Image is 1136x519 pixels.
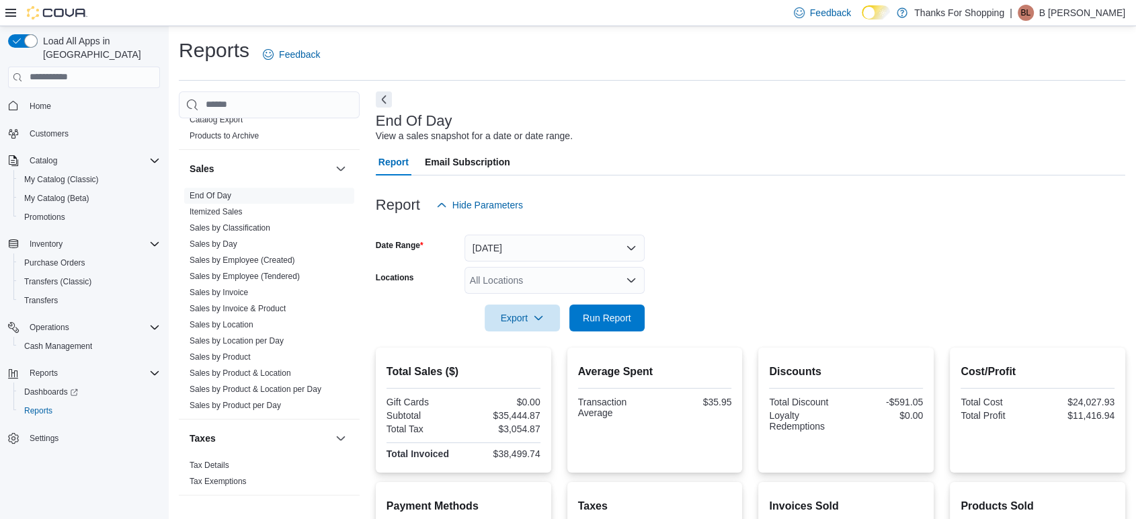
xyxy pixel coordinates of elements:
[19,274,97,290] a: Transfers (Classic)
[27,6,87,19] img: Cova
[190,476,247,487] span: Tax Exemptions
[19,292,63,309] a: Transfers
[24,174,99,185] span: My Catalog (Classic)
[24,295,58,306] span: Transfers
[19,209,160,225] span: Promotions
[179,112,360,149] div: Products
[13,291,165,310] button: Transfers
[190,400,281,411] span: Sales by Product per Day
[3,151,165,170] button: Catalog
[30,433,58,444] span: Settings
[190,319,253,330] span: Sales by Location
[24,430,160,446] span: Settings
[961,410,1034,421] div: Total Profit
[30,368,58,378] span: Reports
[13,272,165,291] button: Transfers (Classic)
[24,405,52,416] span: Reports
[376,91,392,108] button: Next
[19,292,160,309] span: Transfers
[387,364,540,380] h2: Total Sales ($)
[333,430,349,446] button: Taxes
[13,170,165,189] button: My Catalog (Classic)
[849,410,923,421] div: $0.00
[387,424,460,434] div: Total Tax
[378,149,409,175] span: Report
[24,97,160,114] span: Home
[578,397,652,418] div: Transaction Average
[431,192,528,218] button: Hide Parameters
[961,498,1114,514] h2: Products Sold
[1039,5,1125,21] p: B [PERSON_NAME]
[190,477,247,486] a: Tax Exemptions
[13,383,165,401] a: Dashboards
[190,190,231,201] span: End Of Day
[333,161,349,177] button: Sales
[190,385,321,394] a: Sales by Product & Location per Day
[376,197,420,213] h3: Report
[38,34,160,61] span: Load All Apps in [GEOGRAPHIC_DATA]
[24,236,68,252] button: Inventory
[190,287,248,298] span: Sales by Invoice
[13,253,165,272] button: Purchase Orders
[24,365,160,381] span: Reports
[30,155,57,166] span: Catalog
[24,387,78,397] span: Dashboards
[24,319,75,335] button: Operations
[3,428,165,448] button: Settings
[24,365,63,381] button: Reports
[466,424,540,434] div: $3,054.87
[30,239,63,249] span: Inventory
[626,275,637,286] button: Open list of options
[769,397,843,407] div: Total Discount
[578,364,732,380] h2: Average Spent
[190,114,243,125] span: Catalog Export
[190,272,300,281] a: Sales by Employee (Tendered)
[466,448,540,459] div: $38,499.74
[3,124,165,143] button: Customers
[466,397,540,407] div: $0.00
[24,153,160,169] span: Catalog
[19,171,160,188] span: My Catalog (Classic)
[190,304,286,313] a: Sales by Invoice & Product
[190,352,251,362] a: Sales by Product
[257,41,325,68] a: Feedback
[376,240,423,251] label: Date Range
[190,303,286,314] span: Sales by Invoice & Product
[387,498,540,514] h2: Payment Methods
[19,274,160,290] span: Transfers (Classic)
[810,6,851,19] span: Feedback
[862,5,890,19] input: Dark Mode
[769,410,843,432] div: Loyalty Redemptions
[19,384,83,400] a: Dashboards
[190,432,330,445] button: Taxes
[13,189,165,208] button: My Catalog (Beta)
[387,397,460,407] div: Gift Cards
[24,236,160,252] span: Inventory
[466,410,540,421] div: $35,444.87
[190,239,237,249] a: Sales by Day
[279,48,320,61] span: Feedback
[190,255,295,265] a: Sales by Employee (Created)
[8,91,160,483] nav: Complex example
[19,171,104,188] a: My Catalog (Classic)
[1041,410,1114,421] div: $11,416.94
[19,190,95,206] a: My Catalog (Beta)
[190,255,295,266] span: Sales by Employee (Created)
[464,235,645,262] button: [DATE]
[19,403,58,419] a: Reports
[1010,5,1012,21] p: |
[24,276,91,287] span: Transfers (Classic)
[190,401,281,410] a: Sales by Product per Day
[24,257,85,268] span: Purchase Orders
[387,448,449,459] strong: Total Invoiced
[179,37,249,64] h1: Reports
[19,403,160,419] span: Reports
[769,364,923,380] h2: Discounts
[376,113,452,129] h3: End Of Day
[190,223,270,233] a: Sales by Classification
[19,209,71,225] a: Promotions
[24,430,64,446] a: Settings
[190,162,214,175] h3: Sales
[376,272,414,283] label: Locations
